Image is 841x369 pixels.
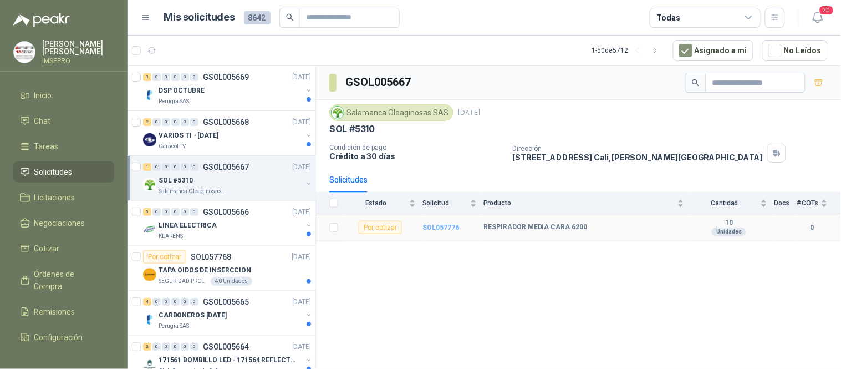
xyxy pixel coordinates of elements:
div: 0 [171,208,180,216]
a: SOL057776 [422,224,459,231]
p: GSOL005669 [203,73,249,81]
div: Salamanca Oleaginosas SAS [329,104,453,121]
b: RESPIRADOR MEDIA CARA 6200 [483,223,588,232]
h1: Mis solicitudes [164,9,235,26]
p: Perugia SAS [159,322,189,331]
a: Chat [13,110,114,132]
div: 0 [181,163,189,171]
p: [DATE] [458,108,480,118]
div: 0 [162,73,170,81]
div: 3 [143,73,151,81]
a: Configuración [13,327,114,348]
div: 40 Unidades [211,277,252,286]
div: 2 [143,118,151,126]
div: 0 [152,163,161,171]
span: Solicitudes [34,166,73,178]
div: 1 [143,163,151,171]
div: 0 [181,343,189,351]
div: 0 [171,163,180,171]
span: Licitaciones [34,191,75,204]
th: Estado [345,193,422,214]
div: 0 [181,73,189,81]
img: Company Logo [143,178,156,191]
p: 171561 BOMBILLO LED - 171564 REFLECTOR 50W [159,355,297,366]
div: Por cotizar [143,250,186,264]
span: Chat [34,115,51,127]
b: 0 [797,223,828,233]
p: GSOL005668 [203,118,249,126]
p: Salamanca Oleaginosas SAS [159,187,228,196]
p: IMSEPRO [42,58,114,64]
a: Licitaciones [13,187,114,208]
div: 0 [162,163,170,171]
span: # COTs [797,199,819,207]
p: [PERSON_NAME] [PERSON_NAME] [42,40,114,55]
div: 0 [190,163,198,171]
a: Órdenes de Compra [13,264,114,297]
span: Remisiones [34,306,75,318]
a: Remisiones [13,301,114,322]
div: 0 [181,208,189,216]
a: 5 0 0 0 0 0 GSOL005666[DATE] Company LogoLINEA ELECTRICAKLARENS [143,205,313,241]
a: 4 0 0 0 0 0 GSOL005665[DATE] Company LogoCARBONEROS [DATE]Perugia SAS [143,295,313,331]
p: DSP OCTUBRE [159,85,205,96]
p: [DATE] [292,207,311,218]
div: 3 [143,343,151,351]
div: 0 [152,298,161,306]
p: GSOL005667 [203,163,249,171]
p: [DATE] [292,72,311,83]
div: 0 [162,208,170,216]
p: [DATE] [292,342,311,352]
span: Cantidad [691,199,758,207]
div: 4 [143,298,151,306]
div: 0 [190,208,198,216]
img: Company Logo [143,268,156,281]
span: Configuración [34,331,83,343]
div: 0 [152,208,161,216]
div: Por cotizar [359,221,402,234]
img: Logo peakr [13,13,70,27]
a: 2 0 0 0 0 0 GSOL005668[DATE] Company LogoVARIOS TI - [DATE]Caracol TV [143,115,313,151]
div: 1 - 50 de 5712 [592,42,664,59]
p: Perugia SAS [159,97,189,106]
th: # COTs [797,193,841,214]
p: GSOL005665 [203,298,249,306]
span: Cotizar [34,242,60,255]
p: GSOL005664 [203,343,249,351]
p: Crédito a 30 días [329,151,504,161]
button: 20 [808,8,828,28]
div: 0 [162,298,170,306]
p: [DATE] [292,162,311,173]
button: No Leídos [762,40,828,61]
div: 0 [181,118,189,126]
div: 0 [171,298,180,306]
div: 0 [152,343,161,351]
span: 8642 [244,11,271,24]
span: Producto [483,199,675,207]
img: Company Logo [143,223,156,236]
p: SEGURIDAD PROVISER LTDA [159,277,208,286]
p: [DATE] [292,252,311,262]
img: Company Logo [143,313,156,326]
a: Solicitudes [13,161,114,183]
p: SOL #5310 [329,123,375,135]
p: Condición de pago [329,144,504,151]
th: Producto [483,193,691,214]
th: Docs [774,193,797,214]
div: 0 [162,118,170,126]
p: [DATE] [292,297,311,307]
a: 1 0 0 0 0 0 GSOL005667[DATE] Company LogoSOL #5310Salamanca Oleaginosas SAS [143,160,313,196]
a: Por cotizarSOL057768[DATE] Company LogoTAPA OIDOS DE INSERCCIONSEGURIDAD PROVISER LTDA40 Unidades [128,246,315,291]
p: Dirección [513,145,763,153]
p: SOL057768 [191,253,231,261]
div: 0 [190,343,198,351]
p: TAPA OIDOS DE INSERCCION [159,265,251,276]
a: Cotizar [13,238,114,259]
img: Company Logo [332,107,344,119]
span: Negociaciones [34,217,85,229]
div: 0 [171,343,180,351]
p: Caracol TV [159,142,186,151]
span: search [286,13,294,21]
span: Estado [345,199,407,207]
